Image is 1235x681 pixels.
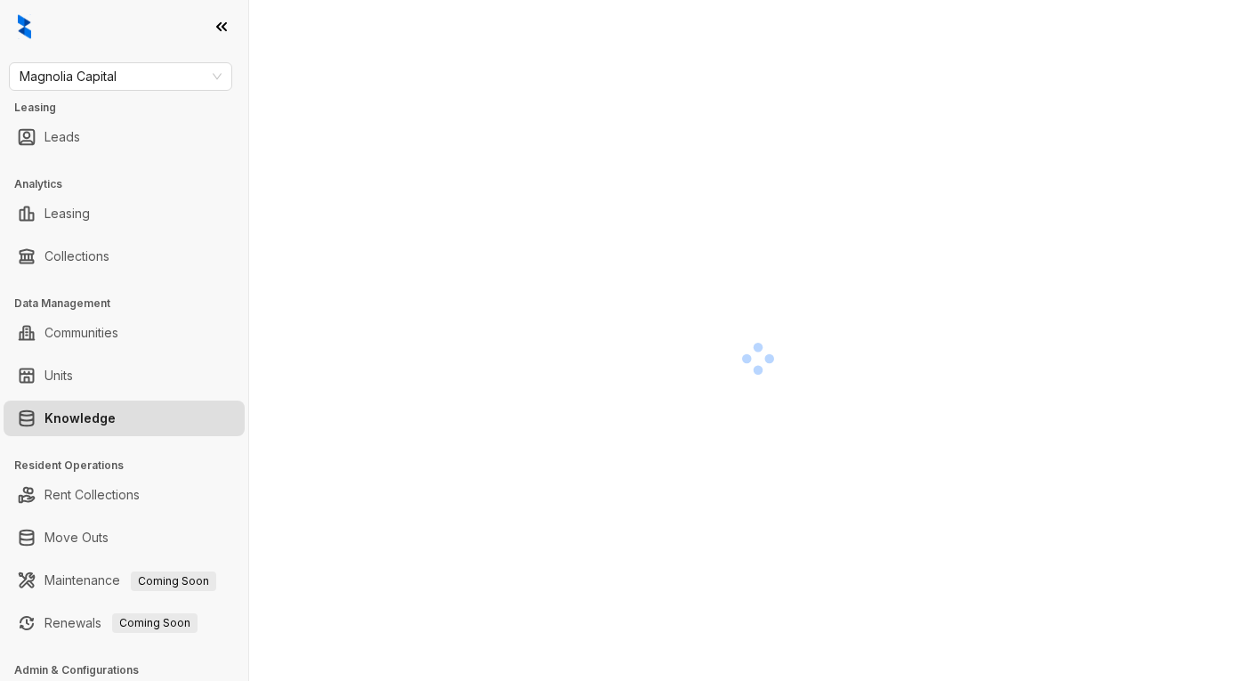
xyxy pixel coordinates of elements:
[44,315,118,351] a: Communities
[44,239,109,274] a: Collections
[4,239,245,274] li: Collections
[112,613,198,633] span: Coming Soon
[4,315,245,351] li: Communities
[44,477,140,513] a: Rent Collections
[44,401,116,436] a: Knowledge
[14,100,248,116] h3: Leasing
[44,196,90,231] a: Leasing
[44,358,73,393] a: Units
[44,605,198,641] a: RenewalsComing Soon
[14,458,248,474] h3: Resident Operations
[14,296,248,312] h3: Data Management
[4,477,245,513] li: Rent Collections
[20,63,222,90] span: Magnolia Capital
[4,401,245,436] li: Knowledge
[4,358,245,393] li: Units
[4,563,245,598] li: Maintenance
[4,119,245,155] li: Leads
[14,176,248,192] h3: Analytics
[18,14,31,39] img: logo
[4,196,245,231] li: Leasing
[131,572,216,591] span: Coming Soon
[14,662,248,678] h3: Admin & Configurations
[4,520,245,555] li: Move Outs
[44,119,80,155] a: Leads
[44,520,109,555] a: Move Outs
[4,605,245,641] li: Renewals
